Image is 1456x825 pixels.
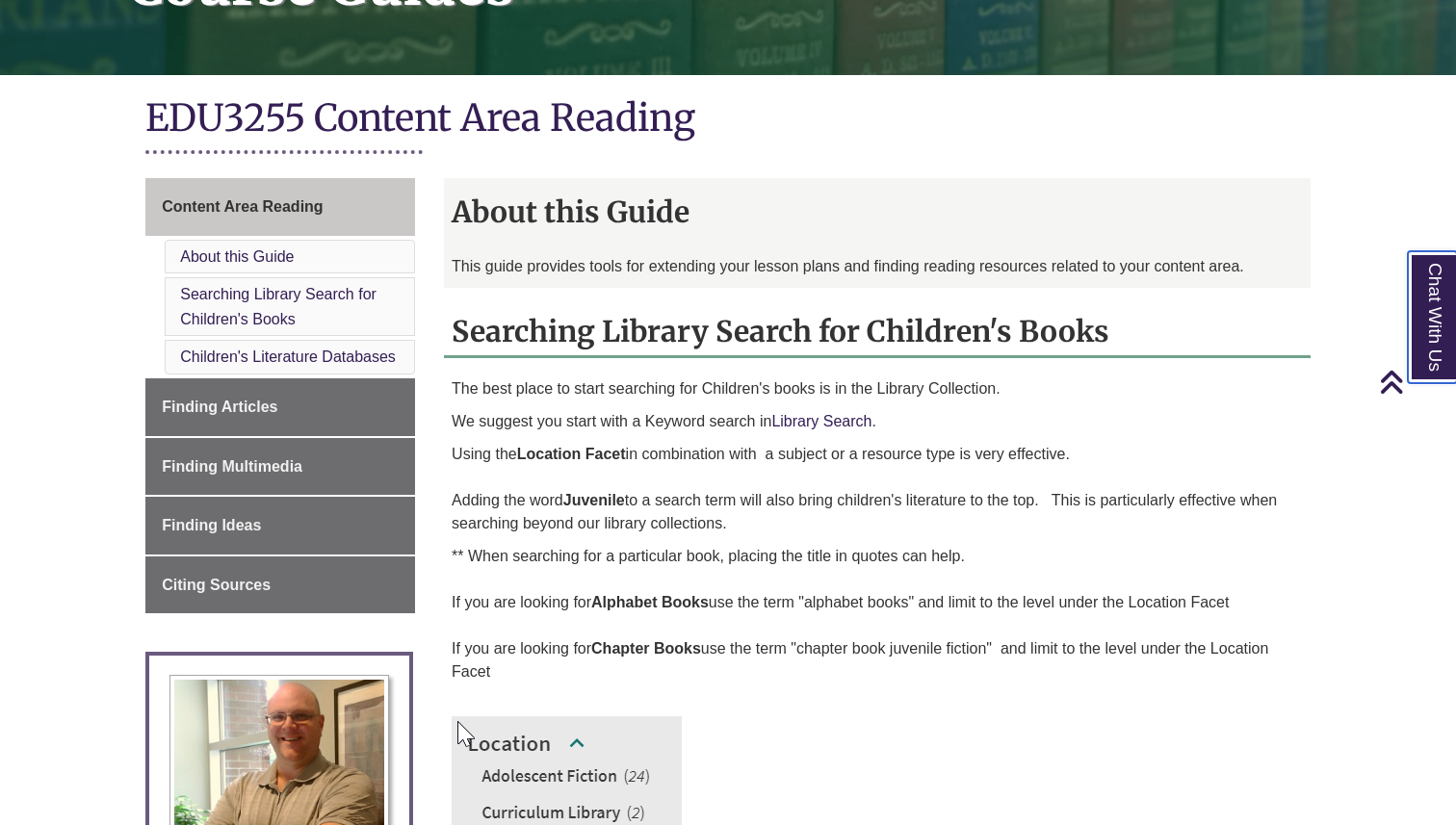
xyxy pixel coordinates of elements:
[145,497,415,554] a: Finding Ideas
[517,446,626,462] strong: Location Facet
[591,640,701,657] strong: Chapter Books
[771,413,871,429] a: Library Search
[180,286,377,327] a: Searching Library Search for Children's Books
[145,556,415,614] a: Citing Sources
[444,307,1311,358] h2: Searching Library Search for Children's Books
[145,378,415,436] a: Finding Articles
[444,188,1311,236] h2: About this Guide
[162,458,302,475] span: Finding Multimedia
[452,443,1303,535] p: Using the in combination with a subject or a resource type is very effective. Adding the word to ...
[145,438,415,496] a: Finding Multimedia
[162,517,261,533] span: Finding Ideas
[452,377,1303,400] p: The best place to start searching for Children's books is in the Library Collection.
[591,594,709,610] strong: Alphabet Books
[452,545,1303,683] p: ** When searching for a particular book, placing the title in quotes can help. If you are looking...
[162,399,277,415] span: Finding Articles
[145,178,415,236] a: Content Area Reading
[162,577,271,593] span: Citing Sources
[1379,369,1451,395] a: Back to Top
[180,248,294,265] a: About this Guide
[452,410,1303,433] p: We suggest you start with a Keyword search in .
[563,492,625,508] strong: Juvenile
[452,255,1303,278] p: This guide provides tools for extending your lesson plans and finding reading resources related t...
[145,178,415,613] div: Guide Page Menu
[180,348,396,365] a: Children's Literature Databases
[162,198,323,215] span: Content Area Reading
[145,94,1311,145] h1: EDU3255 Content Area Reading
